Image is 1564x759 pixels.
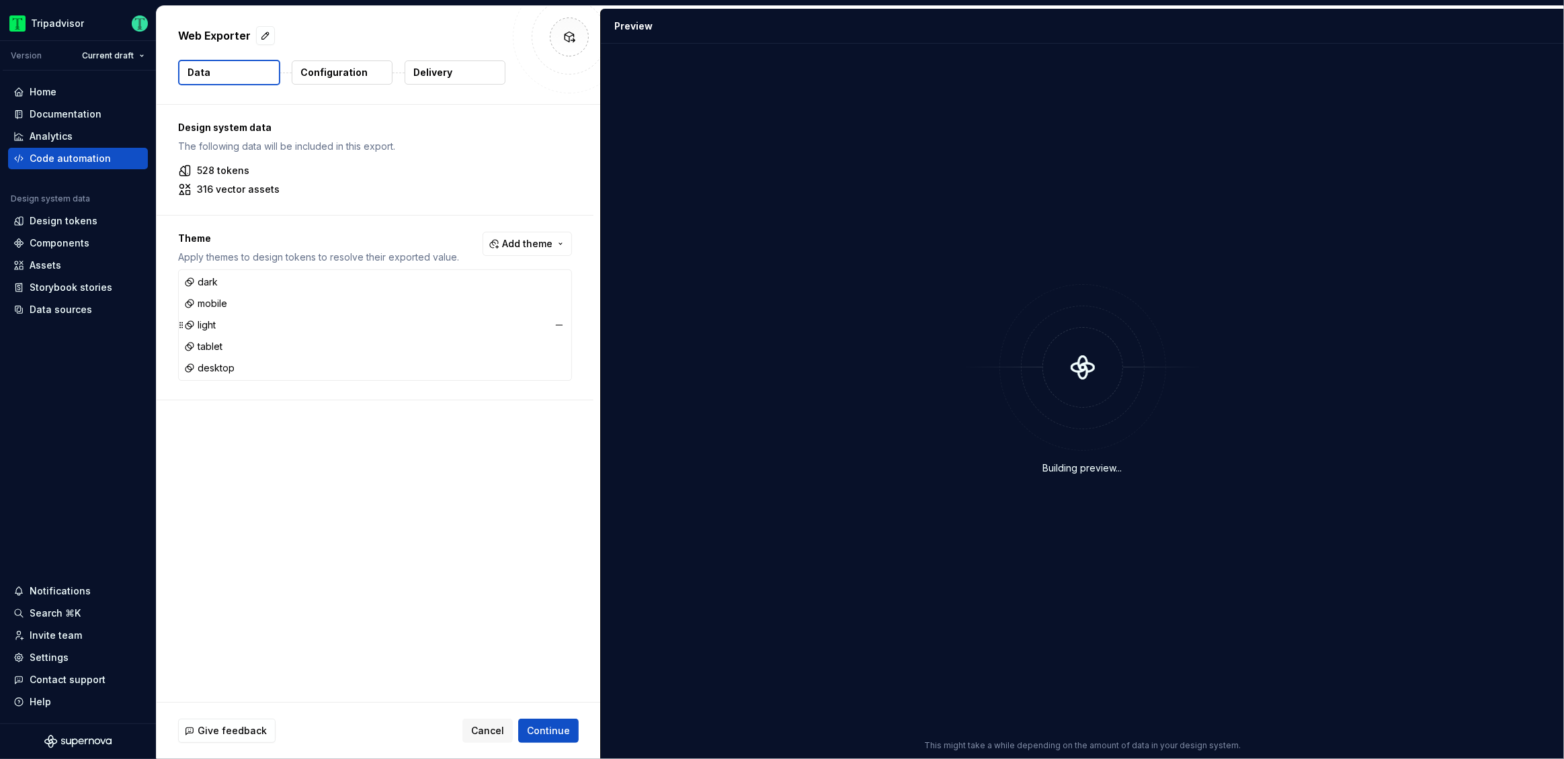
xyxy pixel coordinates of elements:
[8,148,148,169] a: Code automation
[184,275,218,289] div: dark
[8,126,148,147] a: Analytics
[8,277,148,298] a: Storybook stories
[11,50,42,61] div: Version
[184,297,227,310] div: mobile
[30,584,91,598] div: Notifications
[8,691,148,713] button: Help
[178,251,459,264] p: Apply themes to design tokens to resolve their exported value.
[30,303,92,316] div: Data sources
[502,237,552,251] span: Add theme
[8,625,148,646] a: Invite team
[924,740,1241,751] p: This might take a while depending on the amount of data in your design system.
[178,28,251,44] p: Web Exporter
[1043,461,1122,475] div: Building preview...
[184,340,222,353] div: tablet
[8,81,148,103] a: Home
[178,121,572,134] p: Design system data
[300,66,368,79] p: Configuration
[527,724,570,738] span: Continue
[483,232,572,256] button: Add theme
[30,629,82,642] div: Invite team
[8,647,148,668] a: Settings
[471,724,504,738] span: Cancel
[11,193,90,204] div: Design system data
[184,361,235,375] div: desktop
[8,669,148,690] button: Contact support
[30,107,101,121] div: Documentation
[197,164,249,177] p: 528 tokens
[292,60,393,85] button: Configuration
[462,719,513,743] button: Cancel
[30,281,112,294] div: Storybook stories
[3,9,153,38] button: TripadvisorThomas Dittmer
[178,719,276,743] button: Give feedback
[30,85,56,99] div: Home
[413,66,452,79] p: Delivery
[8,232,148,254] a: Components
[8,210,148,232] a: Design tokens
[30,259,61,272] div: Assets
[30,214,97,228] div: Design tokens
[30,695,51,709] div: Help
[405,60,505,85] button: Delivery
[30,130,73,143] div: Analytics
[9,15,26,32] img: 0ed0e8b8-9446-497d-bad0-376821b19aa5.png
[178,140,572,153] p: The following data will be included in this export.
[8,255,148,276] a: Assets
[82,50,134,61] span: Current draft
[184,318,216,332] div: light
[76,46,151,65] button: Current draft
[198,724,267,738] span: Give feedback
[8,602,148,624] button: Search ⌘K
[44,735,112,748] svg: Supernova Logo
[30,152,111,165] div: Code automation
[178,60,280,85] button: Data
[30,607,81,620] div: Search ⌘K
[132,15,148,32] img: Thomas Dittmer
[197,183,280,196] p: 316 vector assets
[30,236,89,250] div: Components
[30,673,106,686] div: Contact support
[614,19,653,33] div: Preview
[8,299,148,320] a: Data sources
[188,66,210,79] p: Data
[8,580,148,602] button: Notifications
[8,103,148,125] a: Documentation
[518,719,579,743] button: Continue
[30,651,69,664] div: Settings
[31,17,84,30] div: Tripadvisor
[178,232,459,245] p: Theme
